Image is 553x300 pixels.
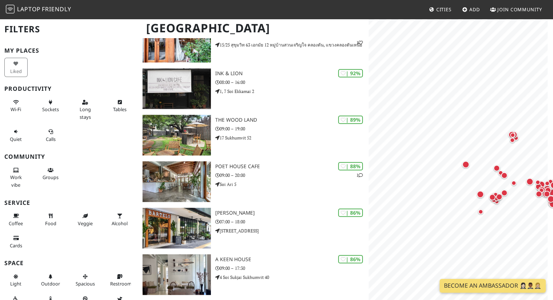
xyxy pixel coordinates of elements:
a: Become an Ambassador 🤵🏻‍♀️🤵🏾‍♂️🤵🏼‍♀️ [440,279,546,293]
a: Ink & Lion | 92% Ink & Lion 08:00 – 16:00 1, 7 Soi Ekkamai 2 [138,68,369,109]
span: Video/audio calls [46,136,56,142]
button: Coffee [4,210,28,229]
p: 17 Sukhumvit 52 [215,134,369,141]
span: Add [469,6,480,13]
span: Quiet [10,136,22,142]
h3: A KEEN HOUSE [215,256,369,263]
p: Soi Ari 5 [215,181,369,188]
div: Map marker [500,171,509,180]
div: Map marker [542,189,552,199]
span: Group tables [43,174,59,181]
h3: My Places [4,47,134,54]
a: Add [459,3,483,16]
div: Map marker [496,169,505,177]
a: A KEEN HOUSE | 86% A KEEN HOUSE 09:00 – 17:30 4 Soi Sukjai Sukhumvit 40 [138,254,369,295]
p: [STREET_ADDRESS] [215,227,369,234]
span: Outdoor area [41,280,60,287]
button: Long stays [73,96,97,123]
img: LaptopFriendly [6,5,15,13]
button: Calls [39,126,62,145]
div: | 92% [338,69,363,77]
p: 1 [356,172,363,179]
button: Light [4,271,28,290]
span: Laptop [17,5,41,13]
span: Long stays [80,106,91,120]
div: Map marker [533,178,542,187]
div: Map marker [488,192,497,202]
a: LaptopFriendly LaptopFriendly [6,3,71,16]
h2: Filters [4,18,134,40]
button: Outdoor [39,271,62,290]
h3: Space [4,260,134,267]
a: BARTELS Sukhumvit | 86% [PERSON_NAME] 07:00 – 18:00 [STREET_ADDRESS] [138,208,369,248]
div: Map marker [534,182,543,191]
h3: THE WOOD LAND [215,117,369,123]
span: Join Community [497,6,542,13]
span: Work-friendly tables [113,106,127,113]
button: Tables [108,96,131,115]
button: Restroom [108,271,131,290]
span: Credit cards [10,242,22,249]
div: Map marker [475,189,485,199]
h3: Ink & Lion [215,70,369,77]
h3: Poet House Cafe [215,163,369,170]
span: Coffee [9,220,23,227]
span: Alcohol [112,220,128,227]
div: Map marker [509,179,518,187]
p: 09:00 – 20:00 [215,172,369,179]
img: A KEEN HOUSE [143,254,211,295]
button: Wi-Fi [4,96,28,115]
a: THE WOOD LAND | 89% THE WOOD LAND 09:00 – 19:00 17 Sukhumvit 52 [138,115,369,155]
div: Map marker [492,163,501,173]
span: Stable Wi-Fi [11,106,21,113]
div: Map marker [500,188,509,198]
span: Cities [436,6,452,13]
h3: [PERSON_NAME] [215,210,369,216]
span: People working [10,174,22,188]
div: Map marker [494,192,504,202]
button: Groups [39,164,62,183]
img: Ink & Lion [143,68,211,109]
img: Poet House Cafe [143,161,211,202]
img: BARTELS Sukhumvit [143,208,211,248]
button: Quiet [4,126,28,145]
p: 07:00 – 18:00 [215,218,369,225]
div: Map marker [507,130,517,140]
p: 1, 7 Soi Ekkamai 2 [215,88,369,95]
span: Friendly [42,5,71,13]
a: Join Community [487,3,545,16]
button: Spacious [73,271,97,290]
a: Poet House Cafe | 88% 1 Poet House Cafe 09:00 – 20:00 Soi Ari 5 [138,161,369,202]
button: Alcohol [108,210,131,229]
button: Work vibe [4,164,28,191]
div: Map marker [476,207,485,216]
div: Map marker [543,179,552,188]
div: Map marker [489,195,499,204]
img: THE WOOD LAND [143,115,211,155]
div: Map marker [489,191,498,201]
button: Veggie [73,210,97,229]
div: Map marker [491,190,500,199]
div: | 86% [338,255,363,263]
div: Map marker [508,136,517,145]
div: | 89% [338,115,363,124]
h1: [GEOGRAPHIC_DATA] [140,18,367,38]
span: Restroom [110,280,132,287]
div: | 86% [338,208,363,217]
div: | 88% [338,162,363,170]
div: Map marker [541,189,551,199]
p: 09:00 – 19:00 [215,125,369,132]
div: Map marker [461,159,471,170]
span: Food [45,220,56,227]
div: Map marker [508,131,517,139]
span: Power sockets [42,106,59,113]
div: Map marker [492,197,501,206]
h3: Community [4,153,134,160]
span: Veggie [78,220,93,227]
button: Food [39,210,62,229]
span: Natural light [10,280,21,287]
h3: Service [4,199,134,206]
div: Map marker [492,194,501,203]
h3: Productivity [4,85,134,92]
a: Cities [426,3,454,16]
